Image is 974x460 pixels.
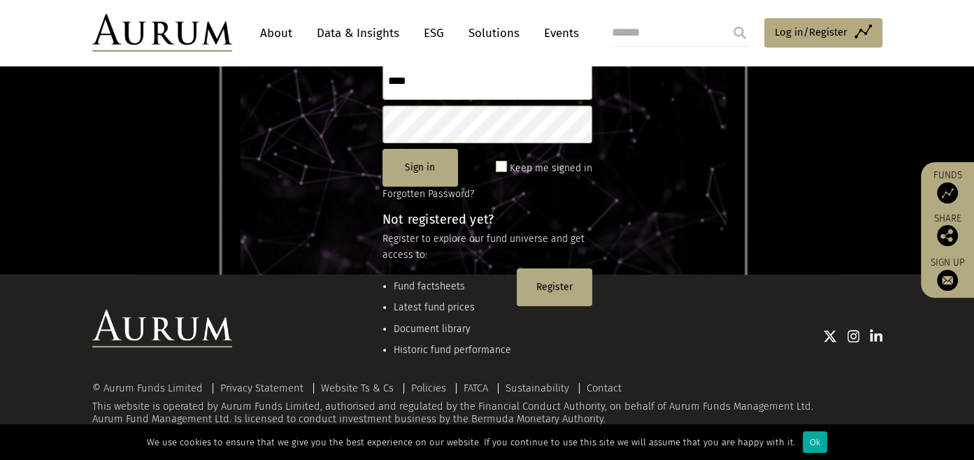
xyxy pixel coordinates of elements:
a: Sign up [928,257,967,291]
img: Instagram icon [847,329,860,343]
p: Register to explore our fund universe and get access to: [382,231,592,263]
a: Log in/Register [764,18,882,48]
img: Access Funds [937,182,958,203]
img: Aurum [92,14,232,52]
img: Sign up to our newsletter [937,270,958,291]
h4: Not registered yet? [382,213,592,226]
label: Keep me signed in [510,160,592,177]
li: Latest fund prices [394,300,511,315]
a: Events [537,20,579,46]
div: © Aurum Funds Limited [92,383,210,394]
a: ESG [417,20,451,46]
img: Twitter icon [823,329,837,343]
a: Solutions [461,20,527,46]
a: Website Ts & Cs [321,382,394,394]
img: Share this post [937,225,958,246]
li: Fund factsheets [394,279,511,294]
a: FATCA [464,382,488,394]
a: Policies [411,382,446,394]
span: Log in/Register [775,24,847,41]
a: Privacy Statement [220,382,303,394]
img: Linkedin icon [870,329,882,343]
button: Sign in [382,149,458,187]
a: About [253,20,299,46]
div: Share [928,214,967,246]
img: Aurum Logo [92,310,232,347]
input: Submit [726,19,754,47]
div: This website is operated by Aurum Funds Limited, authorised and regulated by the Financial Conduc... [92,382,882,425]
button: Register [517,268,592,306]
div: Ok [803,431,827,453]
a: Contact [587,382,622,394]
a: Sustainability [506,382,569,394]
a: Funds [928,169,967,203]
a: Forgotten Password? [382,188,474,200]
a: Data & Insights [310,20,406,46]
